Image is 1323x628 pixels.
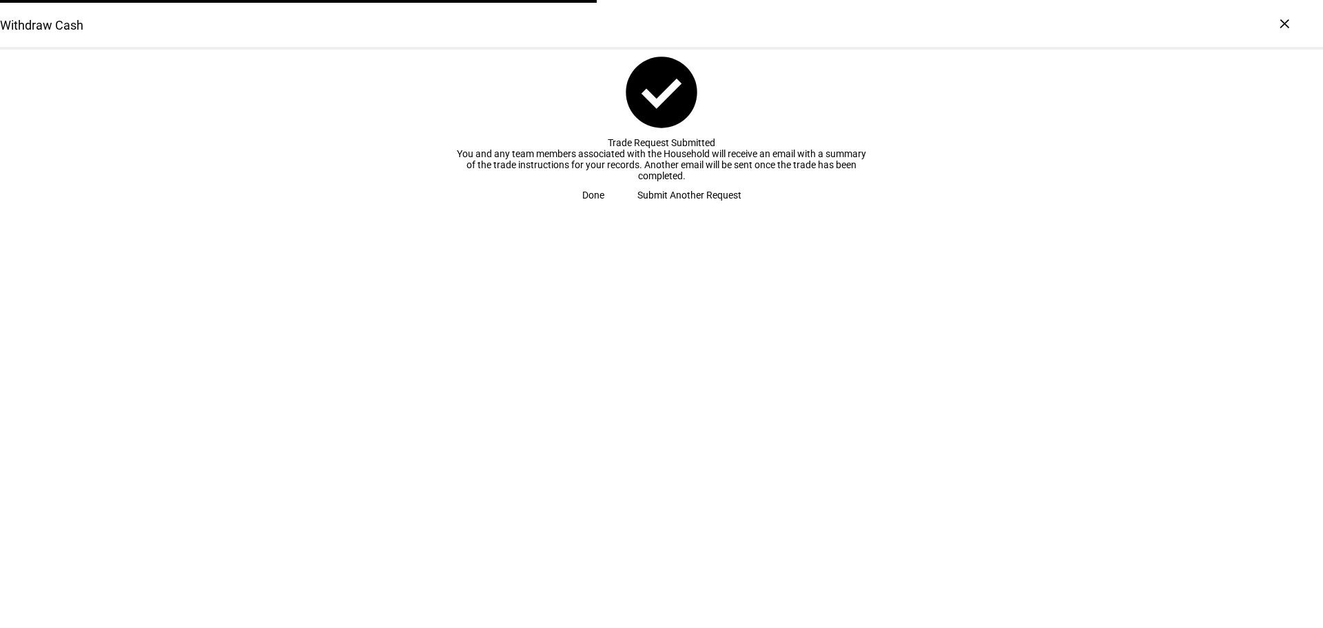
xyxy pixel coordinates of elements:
[1273,12,1295,34] div: ×
[566,181,621,209] button: Done
[455,148,868,181] div: You and any team members associated with the Household will receive an email with a summary of th...
[621,181,758,209] button: Submit Another Request
[619,50,704,135] mat-icon: check_circle
[455,137,868,148] div: Trade Request Submitted
[582,181,604,209] span: Done
[637,181,741,209] span: Submit Another Request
